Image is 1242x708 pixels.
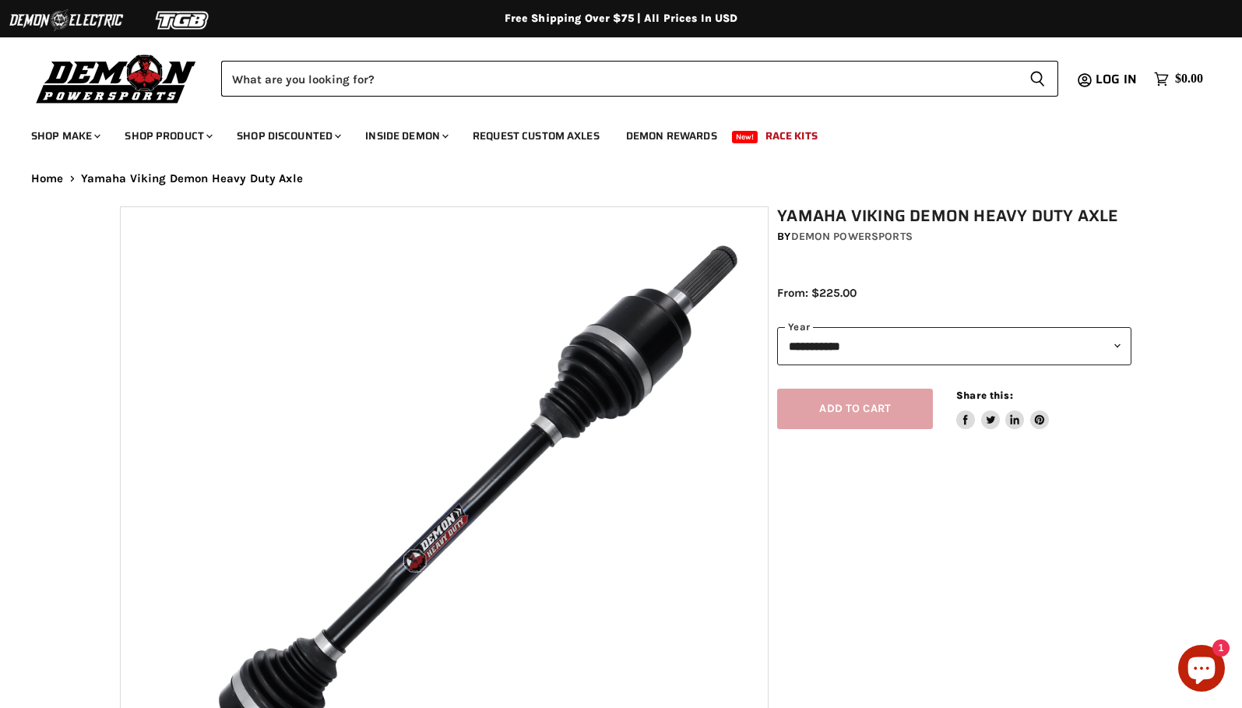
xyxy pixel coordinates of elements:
[777,327,1131,365] select: year
[754,120,829,152] a: Race Kits
[1096,69,1137,89] span: Log in
[1017,61,1058,97] button: Search
[225,120,350,152] a: Shop Discounted
[81,172,303,185] span: Yamaha Viking Demon Heavy Duty Axle
[19,120,110,152] a: Shop Make
[113,120,222,152] a: Shop Product
[221,61,1058,97] form: Product
[1175,72,1203,86] span: $0.00
[354,120,458,152] a: Inside Demon
[1173,645,1230,696] inbox-online-store-chat: Shopify online store chat
[614,120,729,152] a: Demon Rewards
[956,389,1049,430] aside: Share this:
[8,5,125,35] img: Demon Electric Logo 2
[125,5,241,35] img: TGB Logo 2
[956,389,1012,401] span: Share this:
[791,230,913,243] a: Demon Powersports
[777,228,1131,245] div: by
[732,131,758,143] span: New!
[461,120,611,152] a: Request Custom Axles
[221,61,1017,97] input: Search
[777,206,1131,226] h1: Yamaha Viking Demon Heavy Duty Axle
[19,114,1199,152] ul: Main menu
[1089,72,1146,86] a: Log in
[31,172,64,185] a: Home
[31,51,202,106] img: Demon Powersports
[1146,68,1211,90] a: $0.00
[777,286,857,300] span: From: $225.00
